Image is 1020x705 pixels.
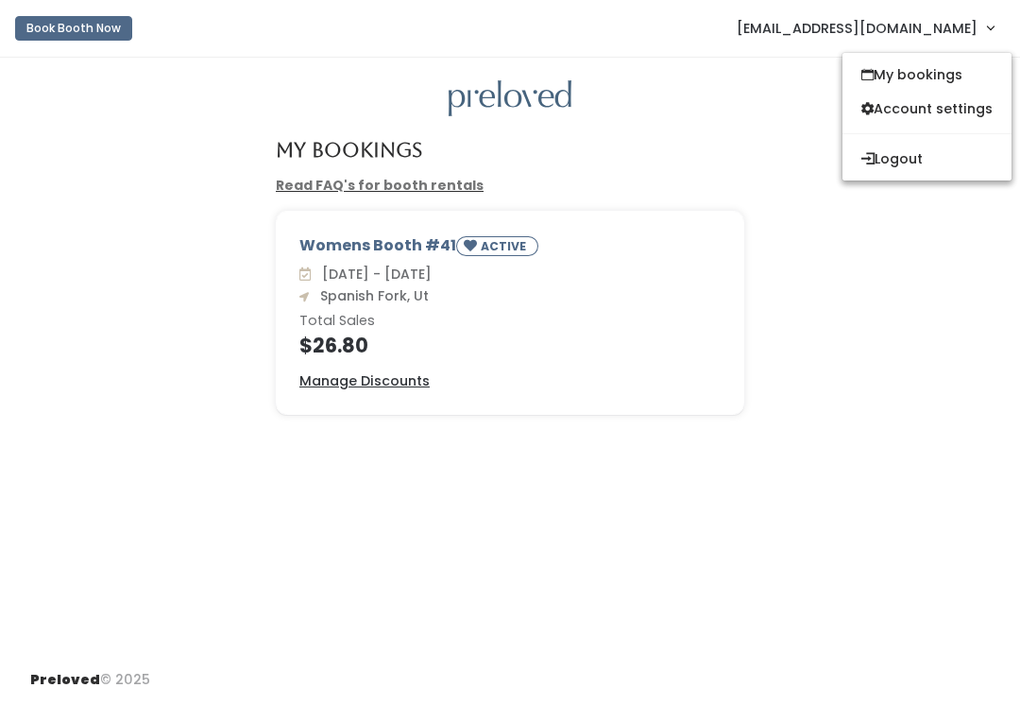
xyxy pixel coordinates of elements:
[737,18,977,39] span: [EMAIL_ADDRESS][DOMAIN_NAME]
[842,58,1011,92] a: My bookings
[276,176,484,195] a: Read FAQ's for booth rentals
[313,286,429,305] span: Spanish Fork, Ut
[15,8,132,49] a: Book Booth Now
[842,142,1011,176] button: Logout
[30,670,100,689] span: Preloved
[299,234,721,264] div: Womens Booth #41
[718,8,1012,48] a: [EMAIL_ADDRESS][DOMAIN_NAME]
[299,335,721,356] h4: $26.80
[299,314,721,329] h6: Total Sales
[314,265,432,284] span: [DATE] - [DATE]
[299,371,430,390] u: Manage Discounts
[299,371,430,391] a: Manage Discounts
[276,139,422,161] h4: My Bookings
[481,238,530,254] small: ACTIVE
[449,80,571,117] img: preloved logo
[842,92,1011,126] a: Account settings
[30,655,150,690] div: © 2025
[15,16,132,41] button: Book Booth Now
